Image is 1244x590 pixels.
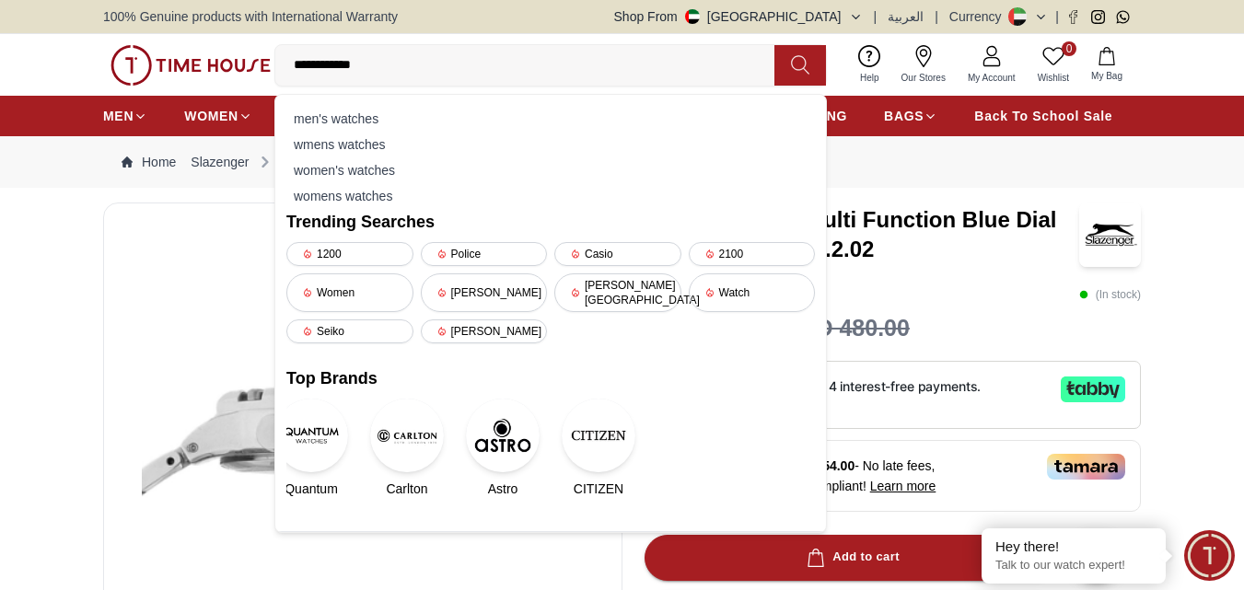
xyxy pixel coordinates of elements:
[645,205,1080,264] h3: Slazenger Men Multi Function Blue Dial Watch -SL.9.2320.2.02
[574,480,623,498] span: CITIZEN
[285,480,338,498] span: Quantum
[884,99,937,133] a: BAGS
[286,399,336,498] a: QuantumQuantum
[286,132,815,157] div: wmens watches
[849,41,890,88] a: Help
[884,107,924,125] span: BAGS
[853,71,887,85] span: Help
[874,7,878,26] span: |
[960,71,1023,85] span: My Account
[949,7,1009,26] div: Currency
[184,99,252,133] a: WOMEN
[110,45,271,86] img: ...
[286,242,413,266] div: 1200
[386,480,427,498] span: Carlton
[1084,69,1130,83] span: My Bag
[1027,41,1080,88] a: 0Wishlist
[466,399,540,472] img: Astro
[103,107,134,125] span: MEN
[974,99,1112,133] a: Back To School Sale
[478,399,528,498] a: AstroAstro
[888,7,924,26] button: العربية
[1116,10,1130,24] a: Whatsapp
[184,107,238,125] span: WOMEN
[1091,10,1105,24] a: Instagram
[554,273,681,312] div: [PERSON_NAME][GEOGRAPHIC_DATA]
[421,273,548,312] div: [PERSON_NAME]
[488,480,518,498] span: Astro
[894,71,953,85] span: Our Stores
[421,319,548,343] div: [PERSON_NAME]
[256,151,687,173] div: Slazenger Men Multi Function Blue Dial Watch -SL.9.2320.2.02
[803,547,900,568] div: Add to cart
[1080,43,1134,87] button: My Bag
[1062,41,1076,56] span: 0
[286,209,815,235] h2: Trending Searches
[1066,10,1080,24] a: Facebook
[554,242,681,266] div: Casio
[974,107,1112,125] span: Back To School Sale
[995,538,1152,556] div: Hey there!
[574,399,623,498] a: CITIZENCITIZEN
[689,242,816,266] div: 2100
[614,7,863,26] button: Shop From[GEOGRAPHIC_DATA]
[562,399,635,472] img: CITIZEN
[1079,285,1141,304] p: ( In stock )
[286,273,413,312] div: Women
[1055,7,1059,26] span: |
[286,319,413,343] div: Seiko
[935,7,938,26] span: |
[286,106,815,132] div: men's watches
[286,365,815,391] h2: Top Brands
[870,479,936,493] span: Learn more
[785,311,910,346] h3: AED 480.00
[286,183,815,209] div: womens watches
[191,153,249,171] a: Slazenger
[1030,71,1076,85] span: Wishlist
[645,440,1142,512] div: Or split in 4 payments of - No late fees, [DEMOGRAPHIC_DATA] compliant!
[1047,454,1125,480] img: Tamara
[103,136,1141,188] nav: Breadcrumb
[286,157,815,183] div: women's watches
[689,273,816,312] div: Watch
[370,399,444,472] img: Carlton
[103,7,398,26] span: 100% Genuine products with International Warranty
[1079,202,1141,267] img: Slazenger Men Multi Function Blue Dial Watch -SL.9.2320.2.02
[685,9,700,24] img: United Arab Emirates
[995,558,1152,573] p: Talk to our watch expert!
[274,399,348,472] img: Quantum
[382,399,432,498] a: CarltonCarlton
[421,242,548,266] div: Police
[103,99,147,133] a: MEN
[1184,530,1235,581] div: Chat Widget
[122,153,176,171] a: Home
[890,41,957,88] a: Our Stores
[645,535,1059,581] button: Add to cart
